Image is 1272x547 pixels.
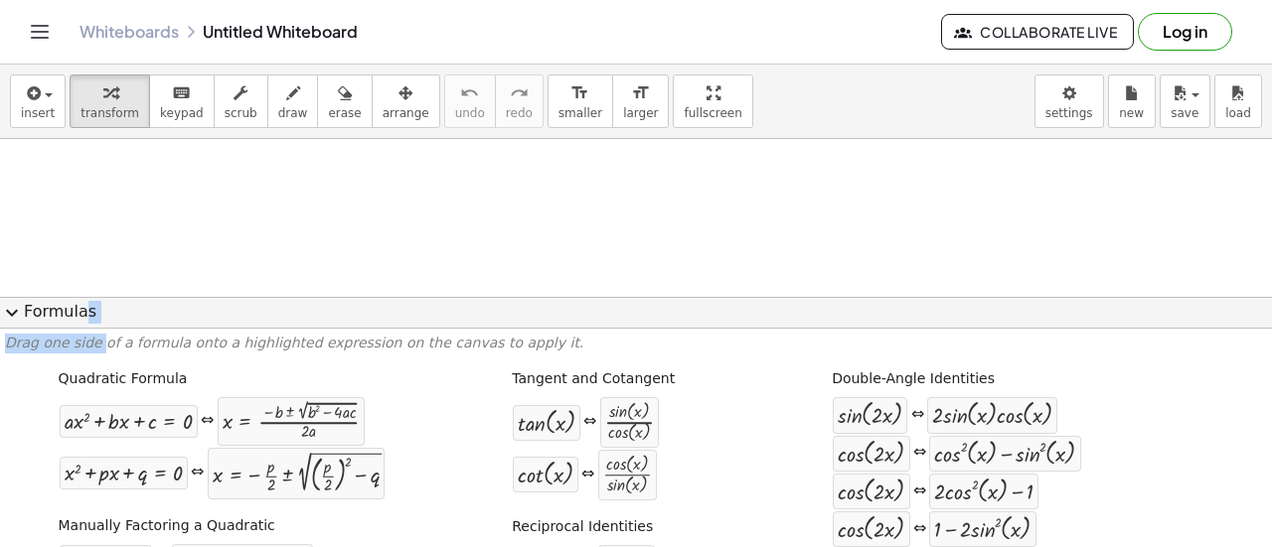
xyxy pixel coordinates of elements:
div: ⇔ [913,518,926,541]
span: save [1171,106,1198,120]
button: transform [70,74,150,128]
button: undoundo [444,74,496,128]
button: arrange [372,74,440,128]
span: larger [623,106,658,120]
a: Whiteboards [79,22,179,42]
span: smaller [558,106,602,120]
i: keyboard [172,81,191,105]
div: ⇔ [583,411,596,434]
button: scrub [214,74,268,128]
button: insert [10,74,66,128]
span: draw [278,106,308,120]
span: transform [80,106,139,120]
i: redo [510,81,529,105]
span: keypad [160,106,204,120]
span: undo [455,106,485,120]
button: format_sizelarger [612,74,669,128]
span: redo [506,106,533,120]
button: keyboardkeypad [149,74,215,128]
button: load [1214,74,1262,128]
button: new [1108,74,1156,128]
div: ⇔ [913,442,926,465]
p: Drag one side of a formula onto a highlighted expression on the canvas to apply it. [5,334,1267,353]
span: settings [1045,106,1093,120]
button: Log in [1138,13,1232,51]
i: format_size [631,81,650,105]
button: fullscreen [673,74,752,128]
label: Double-Angle Identities [832,369,995,389]
div: ⇔ [581,464,594,486]
div: ⇔ [911,404,924,427]
label: Tangent and Cotangent [512,369,675,389]
button: redoredo [495,74,544,128]
button: format_sizesmaller [548,74,613,128]
span: new [1119,106,1144,120]
button: erase [317,74,372,128]
span: arrange [383,106,429,120]
i: undo [460,81,479,105]
label: Quadratic Formula [59,369,188,389]
span: Collaborate Live [958,23,1117,41]
button: draw [267,74,319,128]
i: format_size [570,81,589,105]
span: load [1225,106,1251,120]
button: Toggle navigation [24,16,56,48]
span: insert [21,106,55,120]
button: Collaborate Live [941,14,1134,50]
div: ⇔ [913,480,926,503]
label: Reciprocal Identities [512,517,653,537]
span: fullscreen [684,106,741,120]
span: scrub [225,106,257,120]
div: ⇔ [191,462,204,484]
span: erase [328,106,361,120]
div: ⇔ [201,410,214,433]
button: save [1160,74,1210,128]
button: settings [1034,74,1104,128]
label: Manually Factoring a Quadratic [59,516,275,536]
